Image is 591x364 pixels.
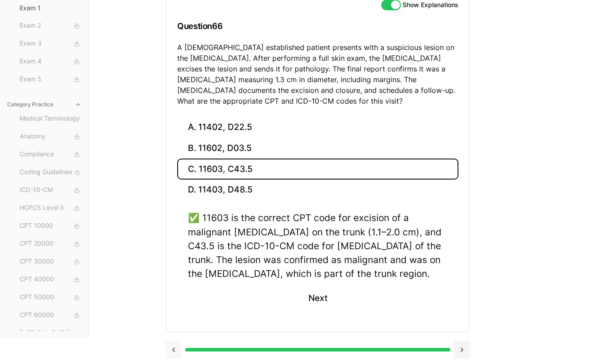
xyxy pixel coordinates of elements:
button: Exam 5 [16,72,85,87]
span: CPT 10000 [20,221,82,231]
button: CPT 30000 [16,255,85,269]
button: Coding Guidelines [16,165,85,180]
span: Anatomy [20,132,82,142]
label: Show Explanations [403,2,458,8]
div: ✅ 11603 is the correct CPT code for excision of a malignant [MEDICAL_DATA] on the trunk (1.1–2.0 ... [188,211,448,280]
button: B. 11602, D03.5 [177,138,458,159]
button: Next [297,286,338,310]
button: CPT 50000 [16,290,85,305]
button: D. 11403, D48.5 [177,180,458,201]
span: ICD-10-CM [20,185,82,195]
button: CPT 10000 [16,219,85,233]
button: Compliance [16,147,85,162]
span: CPT 50000 [20,293,82,302]
span: CPT 30000 [20,257,82,267]
span: CPT 20000 [20,239,82,249]
span: Exam 5 [20,75,82,84]
button: CPT 60000 [16,308,85,322]
button: CPT 40000 [16,272,85,287]
button: Exam 2 [16,19,85,33]
button: Category Practice [4,97,85,112]
span: CPT 60000 [20,310,82,320]
button: Anatomy [16,130,85,144]
span: Exam 1 [20,4,82,13]
button: [MEDICAL_DATA] [16,326,85,340]
button: ICD-10-CM [16,183,85,197]
span: Exam 3 [20,39,82,49]
span: Exam 4 [20,57,82,67]
p: A [DEMOGRAPHIC_DATA] established patient presents with a suspicious lesion on the [MEDICAL_DATA].... [177,42,458,106]
button: Exam 4 [16,54,85,69]
span: Exam 2 [20,21,82,31]
span: [MEDICAL_DATA] [20,328,82,338]
span: Compliance [20,150,82,159]
span: HCPCS Level II [20,203,82,213]
h3: Question 66 [177,13,458,39]
button: C. 11603, C43.5 [177,159,458,180]
span: Coding Guidelines [20,167,82,177]
button: Exam 1 [16,1,85,15]
button: A. 11402, D22.5 [177,117,458,138]
span: Medical Terminology [20,114,82,124]
button: CPT 20000 [16,237,85,251]
button: Medical Terminology [16,112,85,126]
button: HCPCS Level II [16,201,85,215]
span: CPT 40000 [20,275,82,285]
button: Exam 3 [16,37,85,51]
